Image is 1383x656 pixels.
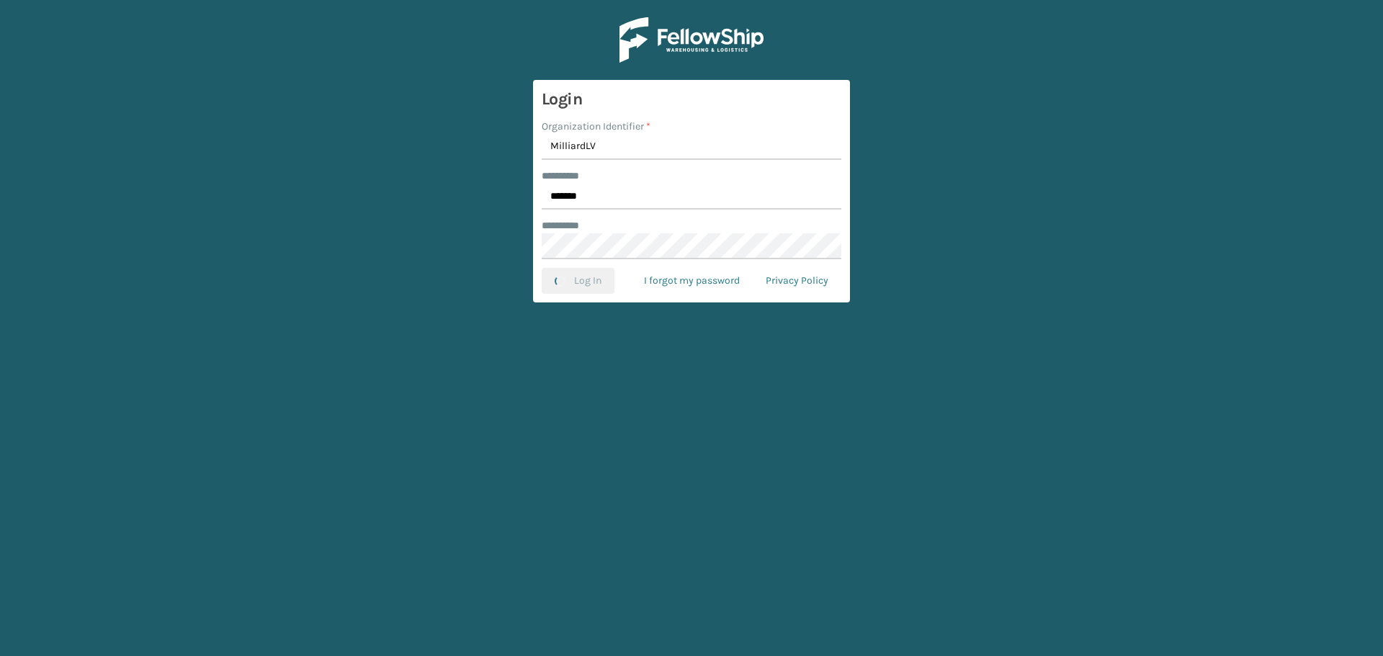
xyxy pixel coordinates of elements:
[619,17,764,63] img: Logo
[542,89,841,110] h3: Login
[753,268,841,294] a: Privacy Policy
[631,268,753,294] a: I forgot my password
[542,119,650,134] label: Organization Identifier
[542,268,614,294] button: Log In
